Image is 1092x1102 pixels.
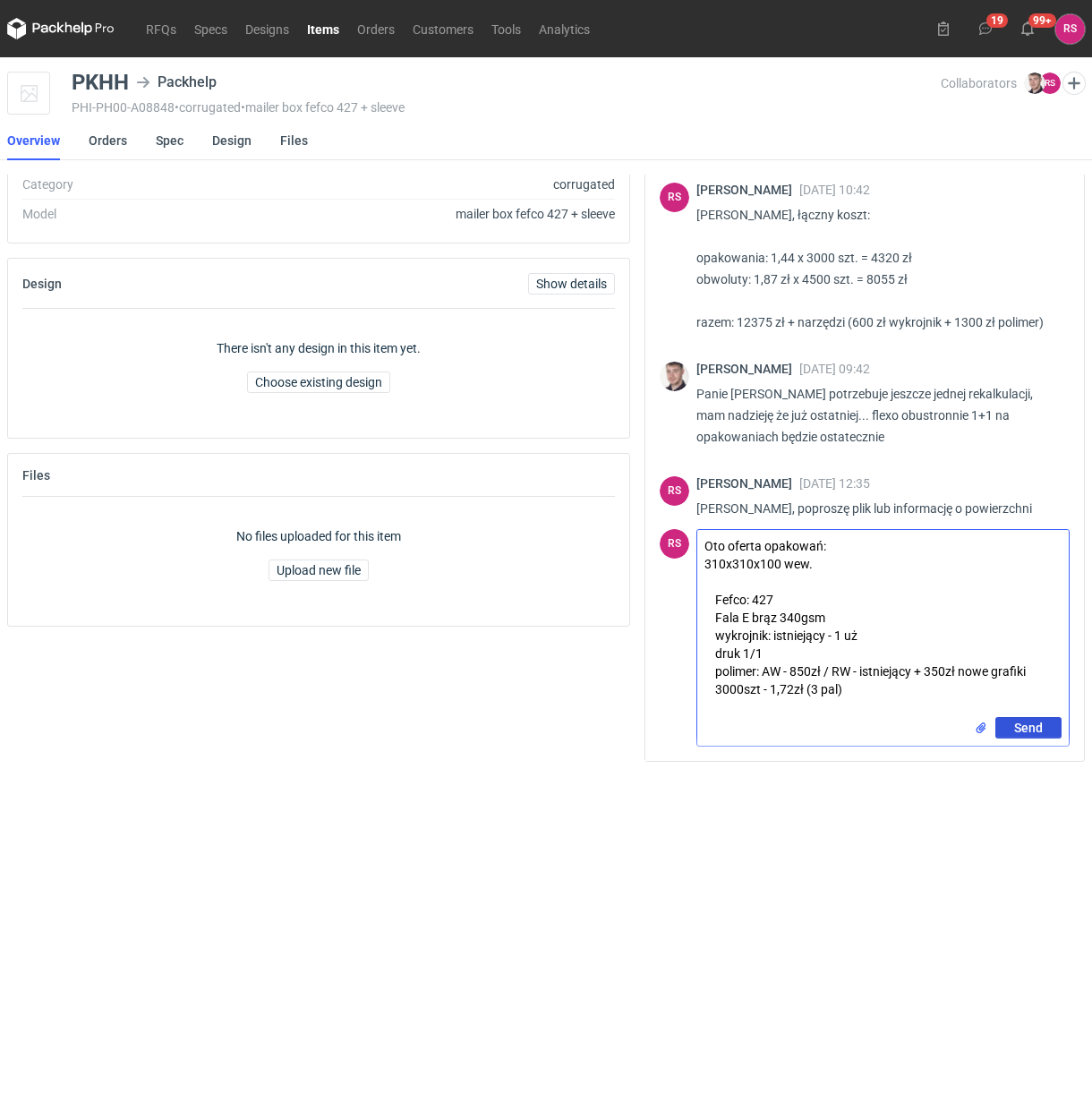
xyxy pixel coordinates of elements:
[696,183,799,197] span: [PERSON_NAME]
[22,205,260,223] div: Model
[799,362,870,376] span: [DATE] 09:42
[236,18,298,39] a: Designs
[799,183,870,197] span: [DATE] 10:42
[22,468,50,483] h2: Files
[260,175,615,193] div: corrugated
[660,183,689,212] div: Rafał Stani
[241,100,405,115] span: • mailer box fefco 427 + sleeve
[89,121,127,160] a: Orders
[7,18,115,39] svg: Packhelp Pro
[136,72,217,93] div: Packhelp
[298,18,348,39] a: Items
[22,175,260,193] div: Category
[72,100,941,115] div: PHI-PH00-A08848
[280,121,308,160] a: Files
[404,18,482,39] a: Customers
[185,18,236,39] a: Specs
[217,339,421,357] p: There isn't any design in this item yet.
[696,362,799,376] span: [PERSON_NAME]
[212,121,252,160] a: Design
[660,476,689,506] div: Rafał Stani
[696,383,1055,448] p: Panie [PERSON_NAME] potrzebuje jeszcze jednej rekalkulacji, mam nadzieję że już ostatniej... flex...
[1024,73,1045,94] img: Maciej Sikora
[1013,14,1042,43] button: 99+
[156,121,183,160] a: Spec
[696,498,1055,541] p: [PERSON_NAME], poproszę plik lub informację o powierzchni druku na rewersie.
[255,376,382,389] span: Choose existing design
[660,529,689,559] div: Rafał Stani
[1014,722,1043,734] span: Send
[696,476,799,491] span: [PERSON_NAME]
[528,273,615,295] a: Show details
[1055,14,1085,44] button: RS
[660,362,689,391] img: Maciej Sikora
[277,564,361,577] span: Upload new file
[799,476,870,491] span: [DATE] 12:35
[175,100,241,115] span: • corrugated
[247,372,390,393] button: Choose existing design
[696,204,1055,333] p: [PERSON_NAME], łączny koszt: opakowania: 1,44 x 3000 szt. = 4320 zł obwoluty: 1,87 zł x 4500 szt....
[530,18,599,39] a: Analytics
[72,72,129,93] div: PKHH
[22,277,62,291] h2: Design
[697,530,1069,717] textarea: Oto oferta opakowań: 310x310x100 wew. Fefco: 427 Fala E brąz 340gsm wykrojnik: istniejący - 1 uż ...
[348,18,404,39] a: Orders
[1062,72,1086,95] button: Edit collaborators
[269,560,369,581] button: Upload new file
[7,121,60,160] a: Overview
[260,205,615,223] div: mailer box fefco 427 + sleeve
[660,476,689,506] figcaption: RS
[660,529,689,559] figcaption: RS
[941,76,1017,90] span: Collaborators
[1039,73,1061,94] figcaption: RS
[971,14,1000,43] button: 19
[995,717,1062,739] button: Send
[1055,14,1085,44] div: Rafał Stani
[137,18,185,39] a: RFQs
[660,183,689,212] figcaption: RS
[482,18,530,39] a: Tools
[236,527,401,545] p: No files uploaded for this item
